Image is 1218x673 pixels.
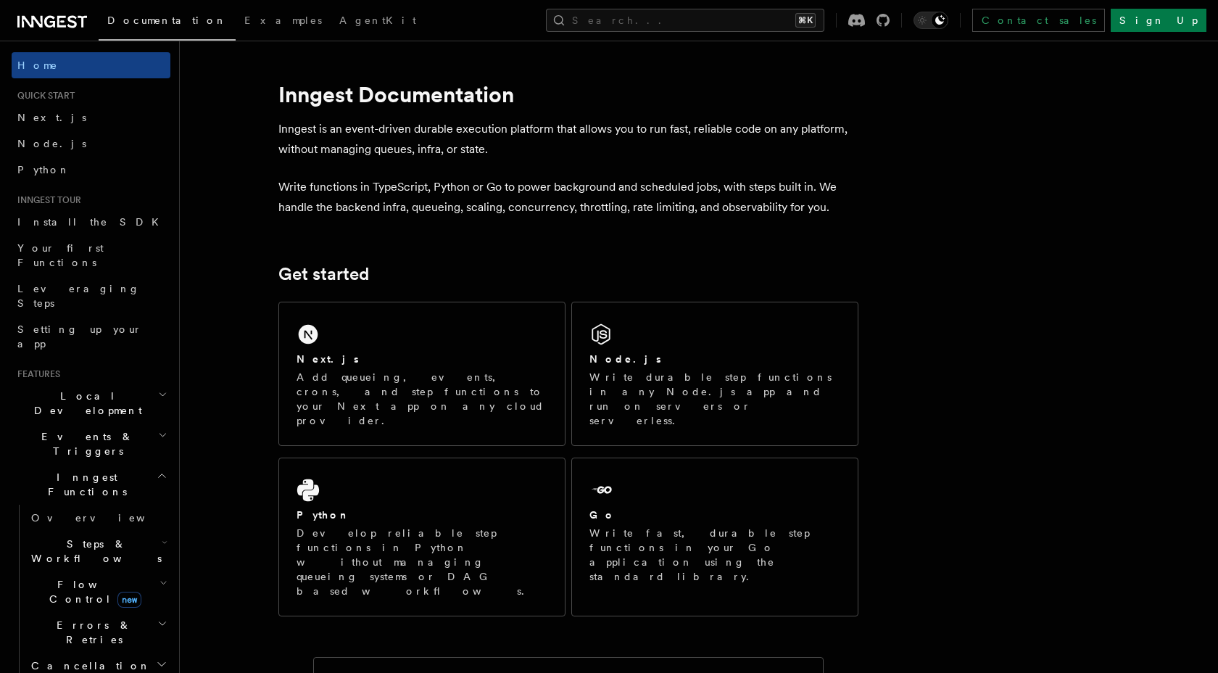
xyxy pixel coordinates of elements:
a: Install the SDK [12,209,170,235]
span: Events & Triggers [12,429,158,458]
p: Write fast, durable step functions in your Go application using the standard library. [589,526,840,584]
button: Flow Controlnew [25,571,170,612]
a: Setting up your app [12,316,170,357]
p: Write functions in TypeScript, Python or Go to power background and scheduled jobs, with steps bu... [278,177,858,218]
button: Inngest Functions [12,464,170,505]
span: Inngest Functions [12,470,157,499]
span: Flow Control [25,577,159,606]
a: Contact sales [972,9,1105,32]
a: PythonDevelop reliable step functions in Python without managing queueing systems or DAG based wo... [278,458,565,616]
h2: Python [297,508,350,522]
p: Inngest is an event-driven durable execution platform that allows you to run fast, reliable code ... [278,119,858,160]
a: Documentation [99,4,236,41]
p: Develop reliable step functions in Python without managing queueing systems or DAG based workflows. [297,526,547,598]
span: Overview [31,512,181,524]
a: Node.jsWrite durable step functions in any Node.js app and run on servers or serverless. [571,302,858,446]
a: Get started [278,264,369,284]
p: Write durable step functions in any Node.js app and run on servers or serverless. [589,370,840,428]
span: Home [17,58,58,73]
h2: Go [589,508,616,522]
button: Local Development [12,383,170,424]
h2: Node.js [589,352,661,366]
a: Home [12,52,170,78]
a: Node.js [12,131,170,157]
span: Quick start [12,90,75,102]
span: Features [12,368,60,380]
a: Next.js [12,104,170,131]
h1: Inngest Documentation [278,81,858,107]
span: Local Development [12,389,158,418]
span: new [117,592,141,608]
button: Search...⌘K [546,9,824,32]
kbd: ⌘K [795,13,816,28]
span: Cancellation [25,658,151,673]
button: Steps & Workflows [25,531,170,571]
span: Steps & Workflows [25,537,162,566]
a: AgentKit [331,4,425,39]
span: Documentation [107,15,227,26]
span: Examples [244,15,322,26]
span: Your first Functions [17,242,104,268]
a: Examples [236,4,331,39]
span: Python [17,164,70,176]
span: Errors & Retries [25,618,157,647]
span: Install the SDK [17,216,167,228]
button: Toggle dark mode [913,12,948,29]
span: Leveraging Steps [17,283,140,309]
a: Python [12,157,170,183]
span: Setting up your app [17,323,142,350]
span: Node.js [17,138,86,149]
a: Your first Functions [12,235,170,276]
p: Add queueing, events, crons, and step functions to your Next app on any cloud provider. [297,370,547,428]
a: Sign Up [1111,9,1206,32]
span: Next.js [17,112,86,123]
span: Inngest tour [12,194,81,206]
a: Leveraging Steps [12,276,170,316]
a: Overview [25,505,170,531]
a: Next.jsAdd queueing, events, crons, and step functions to your Next app on any cloud provider. [278,302,565,446]
button: Errors & Retries [25,612,170,653]
button: Events & Triggers [12,424,170,464]
a: GoWrite fast, durable step functions in your Go application using the standard library. [571,458,858,616]
span: AgentKit [339,15,416,26]
h2: Next.js [297,352,359,366]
